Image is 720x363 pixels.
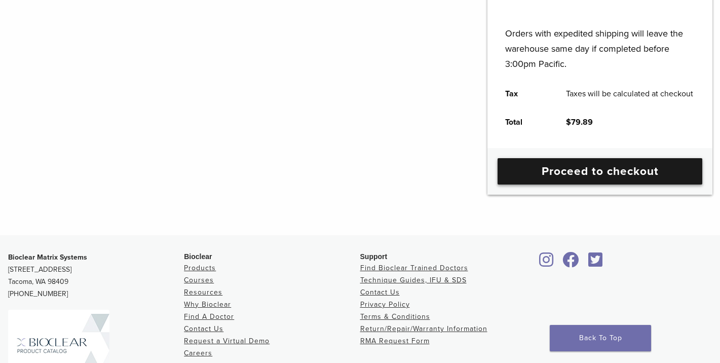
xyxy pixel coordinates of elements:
[559,258,583,268] a: Bioclear
[360,300,410,309] a: Privacy Policy
[360,324,487,333] a: Return/Repair/Warranty Information
[184,264,216,272] a: Products
[360,288,400,297] a: Contact Us
[566,117,593,127] bdi: 79.89
[184,312,234,321] a: Find A Doctor
[184,324,223,333] a: Contact Us
[554,80,704,108] td: Taxes will be calculated at checkout
[505,11,695,71] p: Orders with expedited shipping will leave the warehouse same day if completed before 3:00pm Pacific.
[536,258,557,268] a: Bioclear
[494,108,554,136] th: Total
[550,325,651,351] a: Back To Top
[184,288,222,297] a: Resources
[184,349,212,357] a: Careers
[360,337,430,345] a: RMA Request Form
[360,312,430,321] a: Terms & Conditions
[585,258,606,268] a: Bioclear
[8,253,87,262] strong: Bioclear Matrix Systems
[184,337,270,345] a: Request a Virtual Demo
[8,251,184,300] p: [STREET_ADDRESS] Tacoma, WA 98409 [PHONE_NUMBER]
[184,276,214,284] a: Courses
[360,264,468,272] a: Find Bioclear Trained Doctors
[360,252,388,261] span: Support
[494,80,554,108] th: Tax
[566,117,571,127] span: $
[498,158,702,185] a: Proceed to checkout
[184,300,231,309] a: Why Bioclear
[184,252,212,261] span: Bioclear
[360,276,467,284] a: Technique Guides, IFU & SDS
